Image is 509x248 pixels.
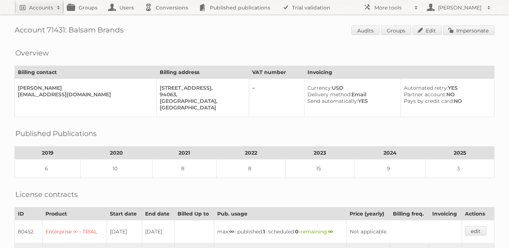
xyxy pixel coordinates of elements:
[15,189,78,200] h2: License contracts
[307,91,351,98] span: Delivery method:
[160,85,243,91] div: [STREET_ADDRESS],
[29,4,53,11] h2: Accounts
[404,85,488,91] div: YES
[307,85,395,91] div: USD
[351,26,379,35] a: Audits
[107,220,142,243] td: [DATE]
[354,147,425,159] th: 2024
[15,220,43,243] td: 80452
[15,147,81,159] th: 2019
[429,208,462,220] th: Invoicing
[346,220,462,243] td: Not applicable.
[18,85,151,91] div: [PERSON_NAME]
[217,159,286,178] td: 8
[307,98,395,104] div: YES
[43,220,107,243] td: Enterprise ∞ - TRIAL
[426,147,494,159] th: 2025
[229,228,234,235] strong: ∞
[390,208,429,220] th: Billing freq.
[462,208,494,220] th: Actions
[381,26,411,35] a: Groups
[465,226,486,236] a: edit
[249,79,305,117] td: –
[214,208,347,220] th: Pub. usage
[174,208,214,220] th: Billed Up to
[249,66,305,79] th: VAT number
[426,159,494,178] td: 3
[307,85,332,91] span: Currency:
[15,66,157,79] th: Billing contact
[301,228,333,235] span: remaining:
[305,66,494,79] th: Invoicing
[404,85,448,91] span: Automated retry:
[160,98,243,104] div: [GEOGRAPHIC_DATA],
[156,66,249,79] th: Billing address
[142,208,174,220] th: End date
[346,208,390,220] th: Price (yearly)
[152,147,217,159] th: 2021
[413,26,442,35] a: Edit
[81,159,152,178] td: 10
[328,228,333,235] strong: ∞
[142,220,174,243] td: [DATE]
[160,104,243,111] div: [GEOGRAPHIC_DATA]
[307,98,358,104] span: Send automatically:
[15,159,81,178] td: 6
[152,159,217,178] td: 8
[307,91,395,98] div: Email
[374,4,411,11] h2: More tools
[15,208,43,220] th: ID
[295,228,299,235] strong: 0
[217,147,286,159] th: 2022
[286,159,354,178] td: 15
[404,91,446,98] span: Partner account:
[443,26,494,35] a: Impersonate
[436,4,484,11] h2: [PERSON_NAME]
[404,91,488,98] div: NO
[15,47,49,58] h2: Overview
[15,128,97,139] h2: Published Publications
[107,208,142,220] th: Start date
[404,98,454,104] span: Pays by credit card:
[214,220,347,243] td: max: - published: - scheduled: -
[81,147,152,159] th: 2020
[354,159,425,178] td: 9
[160,91,243,98] div: 94063,
[15,26,494,36] h1: Account 71431: Balsam Brands
[286,147,354,159] th: 2023
[404,98,488,104] div: NO
[18,91,151,98] div: [EMAIL_ADDRESS][DOMAIN_NAME]
[263,228,265,235] strong: 1
[43,208,107,220] th: Product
